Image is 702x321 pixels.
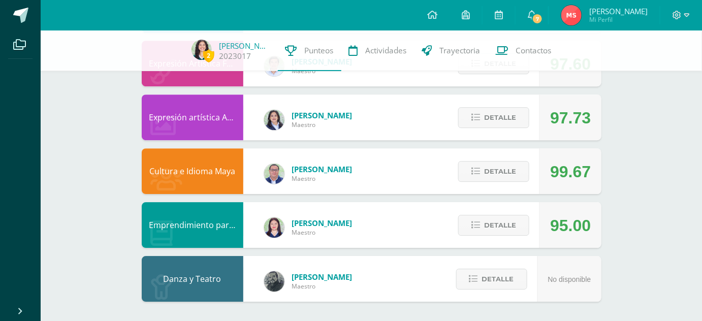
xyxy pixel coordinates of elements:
img: a452c7054714546f759a1a740f2e8572.png [264,217,284,238]
span: Punteos [305,45,334,56]
button: Detalle [458,161,529,182]
button: Detalle [458,215,529,236]
span: Detalle [484,108,516,127]
span: [PERSON_NAME] [292,218,353,228]
div: 95.00 [550,203,591,248]
a: Punteos [278,30,341,71]
div: Expresión artística ARTES PLÁSTICAS [142,94,243,140]
img: fb703a472bdb86d4ae91402b7cff009e.png [561,5,582,25]
span: Maestro [292,120,353,129]
img: 8ba24283638e9cc0823fe7e8b79ee805.png [264,271,284,292]
img: c1c1b07ef08c5b34f56a5eb7b3c08b85.png [264,164,284,184]
span: [PERSON_NAME] [589,6,648,16]
div: 97.73 [550,95,591,141]
img: 4a4aaf78db504b0aa81c9e1154a6f8e5.png [264,110,284,130]
div: Danza y Teatro [142,256,243,302]
span: Maestro [292,228,353,237]
button: Detalle [458,107,529,128]
a: Contactos [488,30,559,71]
span: 7 [532,13,543,24]
span: Maestro [292,174,353,183]
span: Contactos [516,45,552,56]
span: [PERSON_NAME] [292,164,353,174]
span: Actividades [366,45,407,56]
span: Trayectoria [440,45,481,56]
a: [PERSON_NAME] [219,41,270,51]
span: [PERSON_NAME] [292,272,353,282]
span: No disponible [548,275,591,283]
a: Trayectoria [414,30,488,71]
div: 99.67 [550,149,591,195]
span: Mi Perfil [589,15,648,24]
span: Detalle [484,162,516,181]
div: Emprendimiento para la Productividad [142,202,243,248]
a: Actividades [341,30,414,71]
a: 2023017 [219,51,251,61]
button: Detalle [456,269,527,290]
span: 2 [203,49,214,62]
span: Detalle [482,270,514,288]
span: [PERSON_NAME] [292,110,353,120]
div: Cultura e Idioma Maya [142,148,243,194]
img: 6e225fc003bfcfe63679bea112e55f59.png [192,40,212,60]
span: Maestro [292,282,353,291]
span: Detalle [484,216,516,235]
